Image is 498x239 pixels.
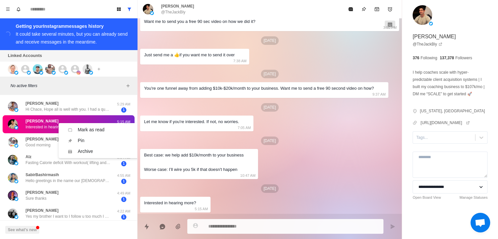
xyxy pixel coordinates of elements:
[121,161,126,166] span: 1
[26,160,111,166] p: Fasting Calorie deficit With workout( lifting and cardio ) But my results are not complete; I los...
[26,172,59,178] p: SabirBashirmasih
[413,41,442,47] a: @TheJackBly
[26,101,59,106] p: [PERSON_NAME]
[52,71,56,75] img: picture
[26,195,46,201] p: Sure thanks
[386,220,399,233] button: Send message
[8,52,42,59] p: Linked Accounts
[116,101,132,107] p: 5:29 AM
[261,137,279,145] p: [DATE]
[116,119,132,125] p: 5:15 AM
[78,148,93,155] div: Archive
[420,108,485,114] p: [US_STATE], [GEOGRAPHIC_DATA]
[161,9,185,15] p: @TheJackBly
[26,154,31,160] p: Alz
[413,5,432,25] img: picture
[59,123,139,158] ul: Menu
[372,91,385,98] p: 9:37 AM
[14,179,18,183] img: picture
[124,82,132,90] button: Add filters
[156,220,169,233] button: Reply with AI
[121,197,126,202] span: 1
[240,172,255,179] p: 10:47 AM
[26,213,111,219] p: Yes my brother I want to I follow u too much I want to learn alot from you
[429,22,433,26] img: picture
[370,3,383,16] button: Archive
[8,101,18,111] img: picture
[8,209,18,218] img: picture
[144,199,196,207] div: Interested in hearing more?
[470,213,490,232] div: Open chat
[161,3,194,9] p: [PERSON_NAME]
[77,71,81,75] img: picture
[113,137,130,144] div: Ctrl ⇧ P
[3,4,13,14] button: Menu
[16,31,128,45] div: It could take several minutes, but you can already send and receive messages in the meantime.
[116,209,132,214] p: 4:22 AM
[8,64,18,74] img: picture
[8,155,18,165] img: picture
[95,65,103,73] button: Add account
[26,136,59,142] p: [PERSON_NAME]
[14,215,18,219] img: picture
[121,107,126,113] span: 1
[26,118,59,124] p: [PERSON_NAME]
[26,178,111,184] p: Hello greetings in the name our [DEMOGRAPHIC_DATA][PERSON_NAME] I am very grateful to meet you he...
[5,226,39,234] button: See what's new
[357,3,370,16] button: Pin
[8,137,18,147] img: picture
[413,195,441,200] a: Open Board View
[13,4,24,14] button: Notifications
[14,197,18,201] img: picture
[143,4,153,14] img: picture
[261,103,279,112] p: [DATE]
[233,57,247,64] p: 7:38 AM
[420,120,470,126] a: [URL][DOMAIN_NAME]
[144,118,239,125] div: Let me know if you're interested. If not, no worries.
[440,55,454,61] p: 137,378
[33,64,43,74] img: picture
[413,55,419,61] p: 376
[195,205,208,212] p: 5:15 AM
[113,126,130,133] div: Ctrl ⇧ U
[420,55,437,61] p: Following
[121,179,126,184] span: 1
[150,11,154,15] img: picture
[121,214,126,220] span: 1
[455,55,472,61] p: Followers
[26,124,74,130] p: Interested in hearing more?
[27,71,31,75] img: picture
[8,173,18,183] img: picture
[140,220,153,233] button: Quick replies
[124,4,135,14] button: Show all conversations
[16,22,129,30] div: Getting your Instagram messages history
[459,195,488,200] a: Manage Statuses
[116,173,132,178] p: 4:55 AM
[144,85,374,92] div: You're one funnel away from adding $10k-$20k/month to your business. Want me to send a free 90 se...
[114,4,124,14] button: Board View
[114,148,130,155] div: Ctrl ⇧ A
[26,106,111,112] p: Hi Chace, Hope all is well with you. I had a question if that's alright? I just spoke with TheCoa...
[89,71,93,75] img: picture
[64,71,68,75] img: picture
[144,152,244,173] div: Best case: we help add $10k/month to your business Worse case: I’ll wire you 5k if that doesn't h...
[26,190,59,195] p: [PERSON_NAME]
[14,126,18,130] img: picture
[344,3,357,16] button: Mark as read
[14,71,18,75] img: picture
[261,36,279,45] p: [DATE]
[8,119,18,129] img: picture
[14,161,18,165] img: picture
[144,51,235,59] div: Just send me a 👍if you want me to send it over
[26,208,59,213] p: [PERSON_NAME]
[8,191,18,200] img: picture
[261,70,279,78] p: [DATE]
[39,71,43,75] img: picture
[413,33,456,41] p: [PERSON_NAME]
[172,220,185,233] button: Add media
[383,24,397,31] p: 3:50 PM
[10,83,124,89] p: No active filters
[14,144,18,148] img: picture
[238,124,251,131] p: 7:05 AM
[78,137,84,144] div: Pin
